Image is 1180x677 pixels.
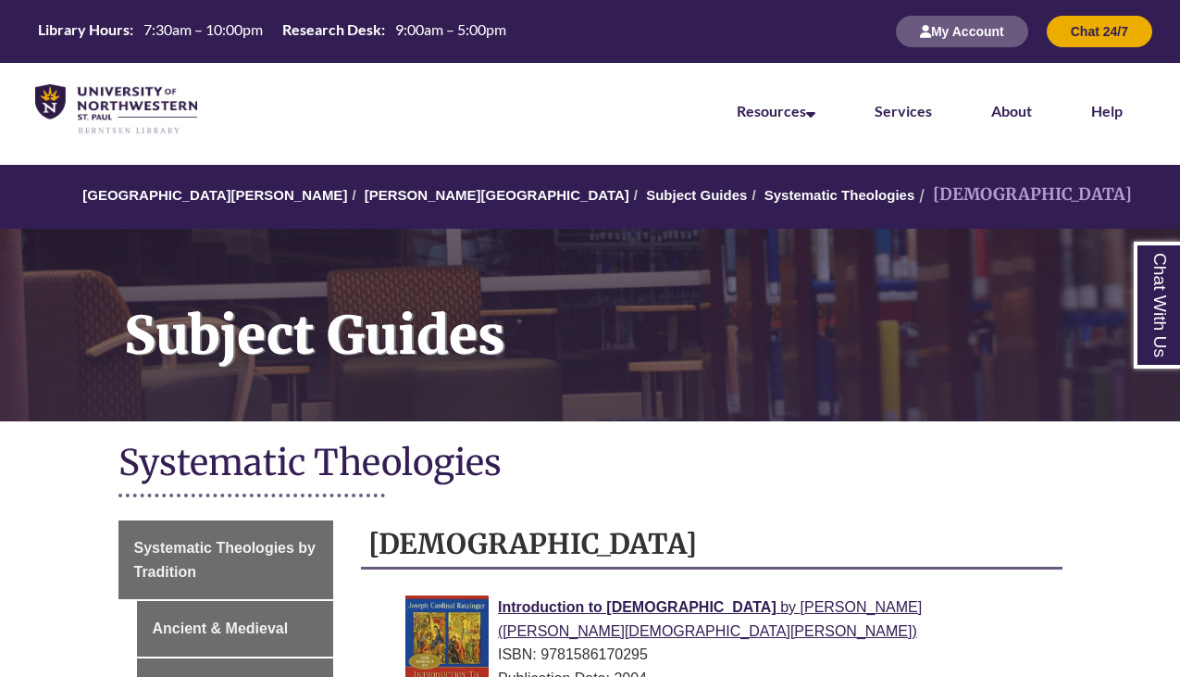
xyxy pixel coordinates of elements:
[737,102,815,119] a: Resources
[498,599,922,639] a: Introduction to [DEMOGRAPHIC_DATA] by [PERSON_NAME] ([PERSON_NAME][DEMOGRAPHIC_DATA][PERSON_NAME])
[1047,23,1152,39] a: Chat 24/7
[875,102,932,119] a: Services
[31,19,136,40] th: Library Hours:
[35,84,197,136] img: UNWSP Library Logo
[498,599,776,615] span: Introduction to [DEMOGRAPHIC_DATA]
[82,187,347,203] a: [GEOGRAPHIC_DATA][PERSON_NAME]
[104,229,1180,397] h1: Subject Guides
[365,187,629,203] a: [PERSON_NAME][GEOGRAPHIC_DATA]
[405,643,1048,667] div: ISBN: 9781586170295
[896,16,1028,47] button: My Account
[31,19,514,43] table: Hours Today
[646,187,747,203] a: Subject Guides
[275,19,388,40] th: Research Desk:
[1091,102,1123,119] a: Help
[31,19,514,44] a: Hours Today
[361,520,1062,570] h2: [DEMOGRAPHIC_DATA]
[1047,16,1152,47] button: Chat 24/7
[991,102,1032,119] a: About
[395,20,506,38] span: 9:00am – 5:00pm
[134,540,317,580] span: Systematic Theologies by Tradition
[764,187,915,203] a: Systematic Theologies
[143,20,263,38] span: 7:30am – 10:00pm
[896,23,1028,39] a: My Account
[118,440,1062,489] h1: Systematic Theologies
[780,599,796,615] span: by
[137,601,334,657] a: Ancient & Medieval
[914,182,1132,208] li: [DEMOGRAPHIC_DATA]
[498,599,922,639] span: [PERSON_NAME] ([PERSON_NAME][DEMOGRAPHIC_DATA][PERSON_NAME])
[118,520,334,599] a: Systematic Theologies by Tradition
